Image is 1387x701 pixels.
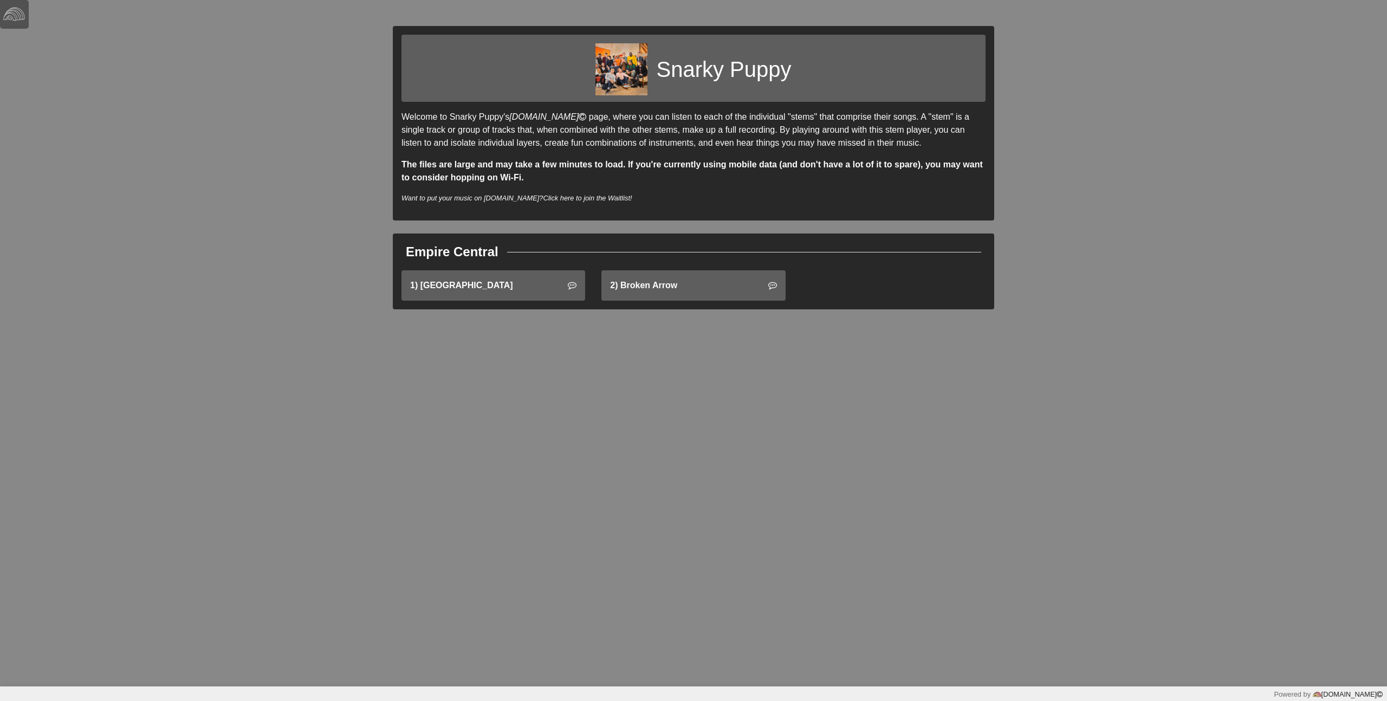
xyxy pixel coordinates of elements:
img: b0ce2f957c79ba83289fe34b867a9dd4feee80d7bacaab490a73b75327e063d4.jpg [595,43,647,95]
strong: The files are large and may take a few minutes to load. If you're currently using mobile data (an... [401,160,983,182]
img: logo-color-e1b8fa5219d03fcd66317c3d3cfaab08a3c62fe3c3b9b34d55d8365b78b1766b.png [1313,690,1321,699]
img: logo-white-4c48a5e4bebecaebe01ca5a9d34031cfd3d4ef9ae749242e8c4bf12ef99f53e8.png [3,3,25,25]
a: Click here to join the Waitlist! [543,194,632,202]
a: 2) Broken Arrow [601,270,785,301]
a: [DOMAIN_NAME] [1311,690,1383,698]
div: Powered by [1274,689,1383,699]
h1: Snarky Puppy [656,56,791,82]
i: Want to put your music on [DOMAIN_NAME]? [401,194,632,202]
p: Welcome to Snarky Puppy's page, where you can listen to each of the individual "stems" that compr... [401,111,986,150]
a: [DOMAIN_NAME] [509,112,588,121]
div: Empire Central [406,242,498,262]
a: 1) [GEOGRAPHIC_DATA] [401,270,585,301]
